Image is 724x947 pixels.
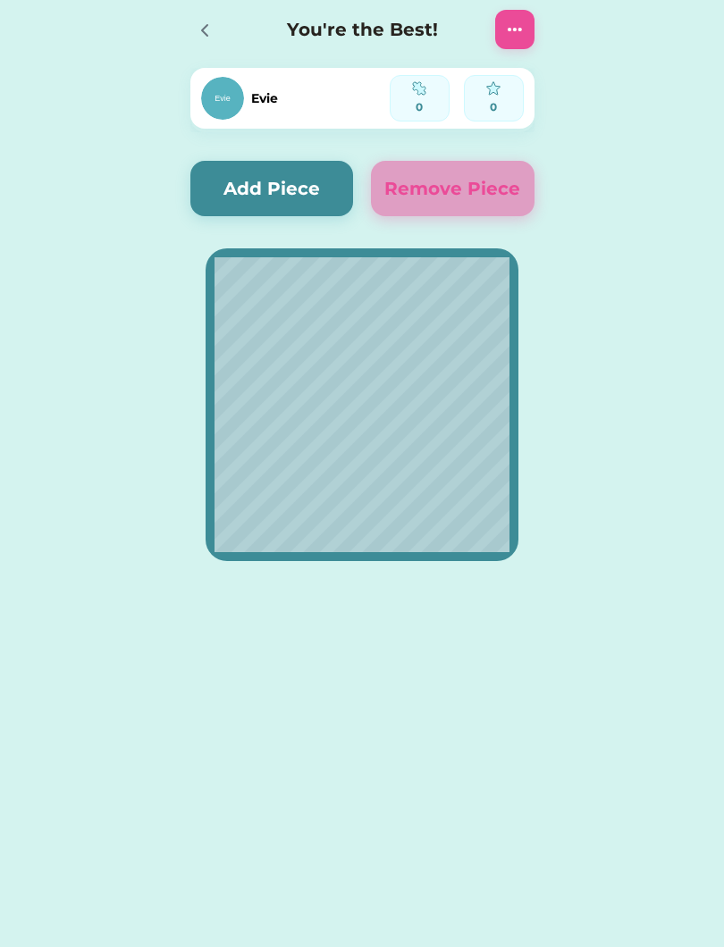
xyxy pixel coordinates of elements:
[371,161,535,216] button: Remove Piece
[190,161,354,216] button: Add Piece
[486,81,501,96] img: interface-favorite-star--reward-rating-rate-social-star-media-favorite-like-stars.svg
[470,99,518,115] div: 0
[412,81,426,96] img: programming-module-puzzle-1--code-puzzle-module-programming-plugin-piece.svg
[251,89,278,108] div: Evie
[396,99,443,115] div: 0
[248,16,477,43] h4: You're the Best!
[504,19,526,40] img: Interface-setting-menu-horizontal-circle--navigation-dots-three-circle-button-horizontal-menu.svg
